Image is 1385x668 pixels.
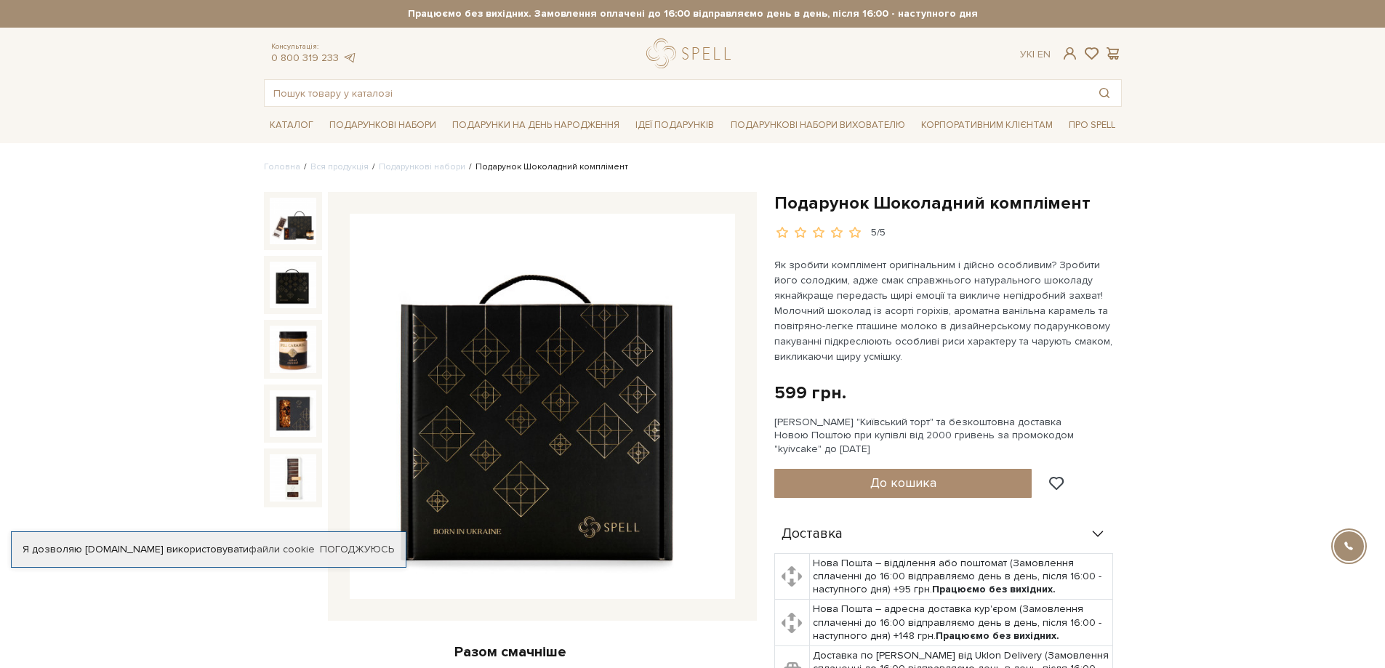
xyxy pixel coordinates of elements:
[265,80,1088,106] input: Пошук товару у каталозі
[264,7,1122,20] strong: Працюємо без вихідних. Замовлення оплачені до 16:00 відправляємо день в день, після 16:00 - насту...
[936,629,1059,642] b: Працюємо без вихідних.
[264,161,300,172] a: Головна
[630,114,720,137] a: Ідеї подарунків
[249,543,315,555] a: файли cookie
[774,416,1122,456] div: [PERSON_NAME] "Київський торт" та безкоштовна доставка Новою Поштою при купівлі від 2000 гривень ...
[270,262,316,308] img: Подарунок Шоколадний комплімент
[774,192,1122,214] h1: Подарунок Шоколадний комплімент
[932,583,1056,595] b: Працюємо без вихідних.
[271,42,357,52] span: Консультація:
[774,257,1115,364] p: Як зробити комплімент оригінальним і дійсно особливим? Зробити його солодким, адже смак справжньо...
[782,528,843,541] span: Доставка
[270,198,316,244] img: Подарунок Шоколадний комплімент
[465,161,628,174] li: Подарунок Шоколадний комплімент
[271,52,339,64] a: 0 800 319 233
[1063,114,1121,137] a: Про Spell
[915,113,1059,137] a: Корпоративним клієнтам
[12,543,406,556] div: Я дозволяю [DOMAIN_NAME] використовувати
[774,469,1032,498] button: До кошика
[270,454,316,501] img: Подарунок Шоколадний комплімент
[310,161,369,172] a: Вся продукція
[324,114,442,137] a: Подарункові набори
[1088,80,1121,106] button: Пошук товару у каталозі
[1032,48,1035,60] span: |
[1020,48,1051,61] div: Ук
[871,226,886,240] div: 5/5
[270,390,316,437] img: Подарунок Шоколадний комплімент
[264,114,319,137] a: Каталог
[446,114,625,137] a: Подарунки на День народження
[350,214,735,599] img: Подарунок Шоколадний комплімент
[379,161,465,172] a: Подарункові набори
[810,553,1113,600] td: Нова Пошта – відділення або поштомат (Замовлення сплаченні до 16:00 відправляємо день в день, піс...
[646,39,737,68] a: logo
[774,382,846,404] div: 599 грн.
[1037,48,1051,60] a: En
[320,543,394,556] a: Погоджуюсь
[264,643,757,661] div: Разом смачніше
[725,113,911,137] a: Подарункові набори вихователю
[270,326,316,372] img: Подарунок Шоколадний комплімент
[870,475,936,491] span: До кошика
[342,52,357,64] a: telegram
[810,600,1113,646] td: Нова Пошта – адресна доставка кур'єром (Замовлення сплаченні до 16:00 відправляємо день в день, п...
